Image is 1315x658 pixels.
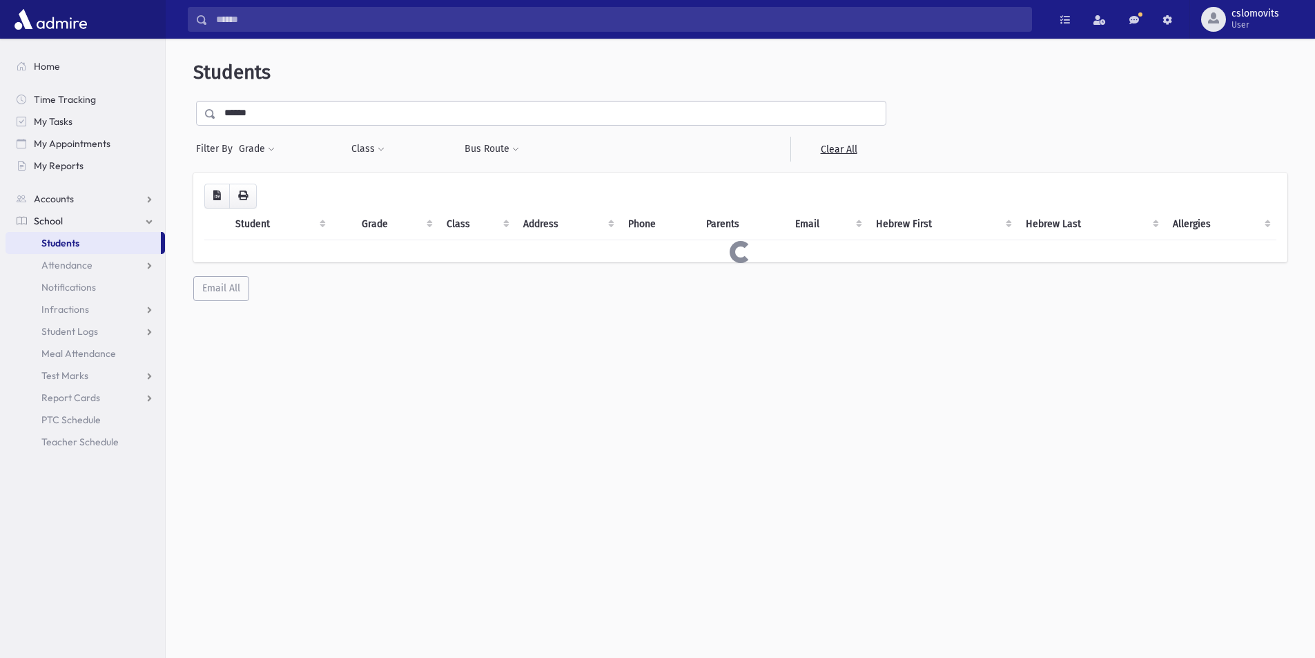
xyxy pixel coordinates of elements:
[1165,209,1276,240] th: Allergies
[1017,209,1165,240] th: Hebrew Last
[6,210,165,232] a: School
[41,259,92,271] span: Attendance
[41,391,100,404] span: Report Cards
[41,369,88,382] span: Test Marks
[6,110,165,133] a: My Tasks
[41,281,96,293] span: Notifications
[6,320,165,342] a: Student Logs
[6,88,165,110] a: Time Tracking
[229,184,257,209] button: Print
[41,237,79,249] span: Students
[6,365,165,387] a: Test Marks
[790,137,886,162] a: Clear All
[6,276,165,298] a: Notifications
[227,209,331,240] th: Student
[6,232,161,254] a: Students
[34,115,72,128] span: My Tasks
[34,215,63,227] span: School
[515,209,620,240] th: Address
[41,436,119,448] span: Teacher Schedule
[34,193,74,205] span: Accounts
[11,6,90,33] img: AdmirePro
[620,209,698,240] th: Phone
[41,325,98,338] span: Student Logs
[6,409,165,431] a: PTC Schedule
[464,137,520,162] button: Bus Route
[41,347,116,360] span: Meal Attendance
[6,298,165,320] a: Infractions
[34,159,84,172] span: My Reports
[6,55,165,77] a: Home
[787,209,868,240] th: Email
[41,414,101,426] span: PTC Schedule
[868,209,1017,240] th: Hebrew First
[6,155,165,177] a: My Reports
[1231,19,1279,30] span: User
[204,184,230,209] button: CSV
[34,60,60,72] span: Home
[6,387,165,409] a: Report Cards
[196,142,238,156] span: Filter By
[41,303,89,316] span: Infractions
[238,137,275,162] button: Grade
[353,209,438,240] th: Grade
[351,137,385,162] button: Class
[34,137,110,150] span: My Appointments
[6,133,165,155] a: My Appointments
[6,188,165,210] a: Accounts
[6,254,165,276] a: Attendance
[438,209,516,240] th: Class
[698,209,787,240] th: Parents
[6,431,165,453] a: Teacher Schedule
[6,342,165,365] a: Meal Attendance
[208,7,1031,32] input: Search
[193,276,249,301] button: Email All
[34,93,96,106] span: Time Tracking
[1231,8,1279,19] span: cslomovits
[193,61,271,84] span: Students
